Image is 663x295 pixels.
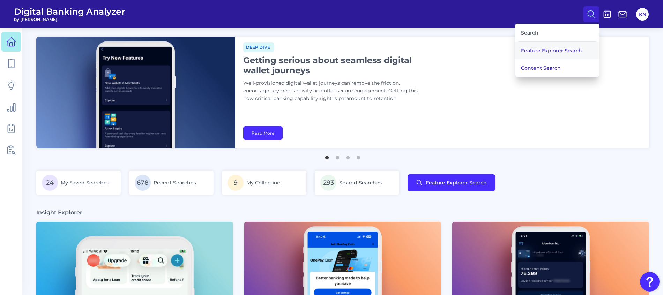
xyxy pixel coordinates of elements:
a: 678Recent Searches [129,171,214,195]
div: Search [518,24,596,42]
h1: Getting serious about seamless digital wallet journeys [243,55,418,75]
h3: Insight Explorer [36,209,82,216]
span: 9 [228,175,244,191]
button: 2 [334,152,341,159]
button: Feature Explorer Search [515,42,599,59]
img: bannerImg [36,37,235,148]
a: 9My Collection [222,171,306,195]
p: Well-provisioned digital wallet journeys can remove the friction, encourage payment activity and ... [243,80,418,103]
button: Content Search [515,59,599,77]
a: Deep dive [243,44,274,50]
span: 293 [320,175,336,191]
span: My Saved Searches [61,180,109,186]
span: Deep dive [243,42,274,52]
a: 24My Saved Searches [36,171,121,195]
span: Shared Searches [339,180,382,186]
button: Open Resource Center [640,272,660,292]
a: 293Shared Searches [315,171,399,195]
a: Read More [243,126,283,140]
span: 678 [135,175,151,191]
button: KN [636,8,649,21]
button: Feature Explorer Search [408,174,495,191]
button: 3 [344,152,351,159]
span: My Collection [246,180,281,186]
span: Digital Banking Analyzer [14,6,125,17]
span: 24 [42,175,58,191]
button: 1 [323,152,330,159]
span: Recent Searches [154,180,196,186]
span: Feature Explorer Search [426,180,487,186]
button: 4 [355,152,362,159]
span: by [PERSON_NAME] [14,17,125,22]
